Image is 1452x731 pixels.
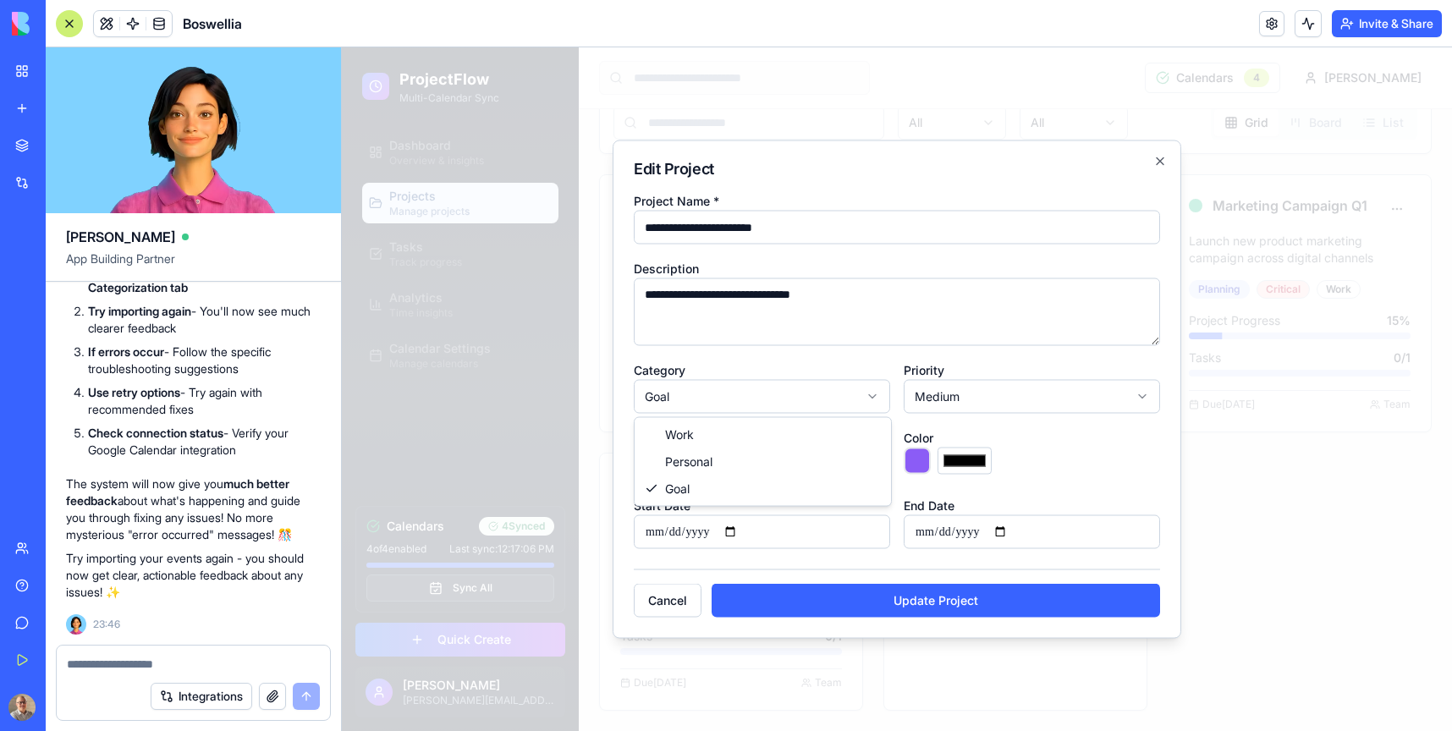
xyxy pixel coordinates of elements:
[323,379,352,396] span: Work
[66,227,175,247] span: [PERSON_NAME]
[88,426,223,440] strong: Check connection status
[151,683,252,710] button: Integrations
[8,694,36,721] img: ACg8ocKhIOvP3Dai43lPoQ--uwbfU5W65mQovfOgov0T769kkTPAzLx9aw=s96-c
[88,303,321,337] li: - You'll now see much clearer feedback
[88,425,321,459] li: - Verify your Google Calendar integration
[88,344,164,359] strong: If errors occur
[323,406,371,423] span: Personal
[66,250,321,281] span: App Building Partner
[88,384,321,418] li: - Try again with recommended fixes
[66,550,321,601] p: Try importing your events again - you should now get clear, actionable feedback about any issues! ✨
[88,304,191,318] strong: Try importing again
[88,385,180,399] strong: Use retry options
[183,14,242,34] span: Boswellia
[88,344,321,377] li: - Follow the specific troubleshooting suggestions
[93,618,120,631] span: 23:46
[12,12,117,36] img: logo
[323,433,348,450] span: Goal
[66,475,321,543] p: The system will now give you about what's happening and guide you through fixing any issues! No m...
[66,614,86,635] img: Ella_00000_wcx2te.png
[1332,10,1442,37] button: Invite & Share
